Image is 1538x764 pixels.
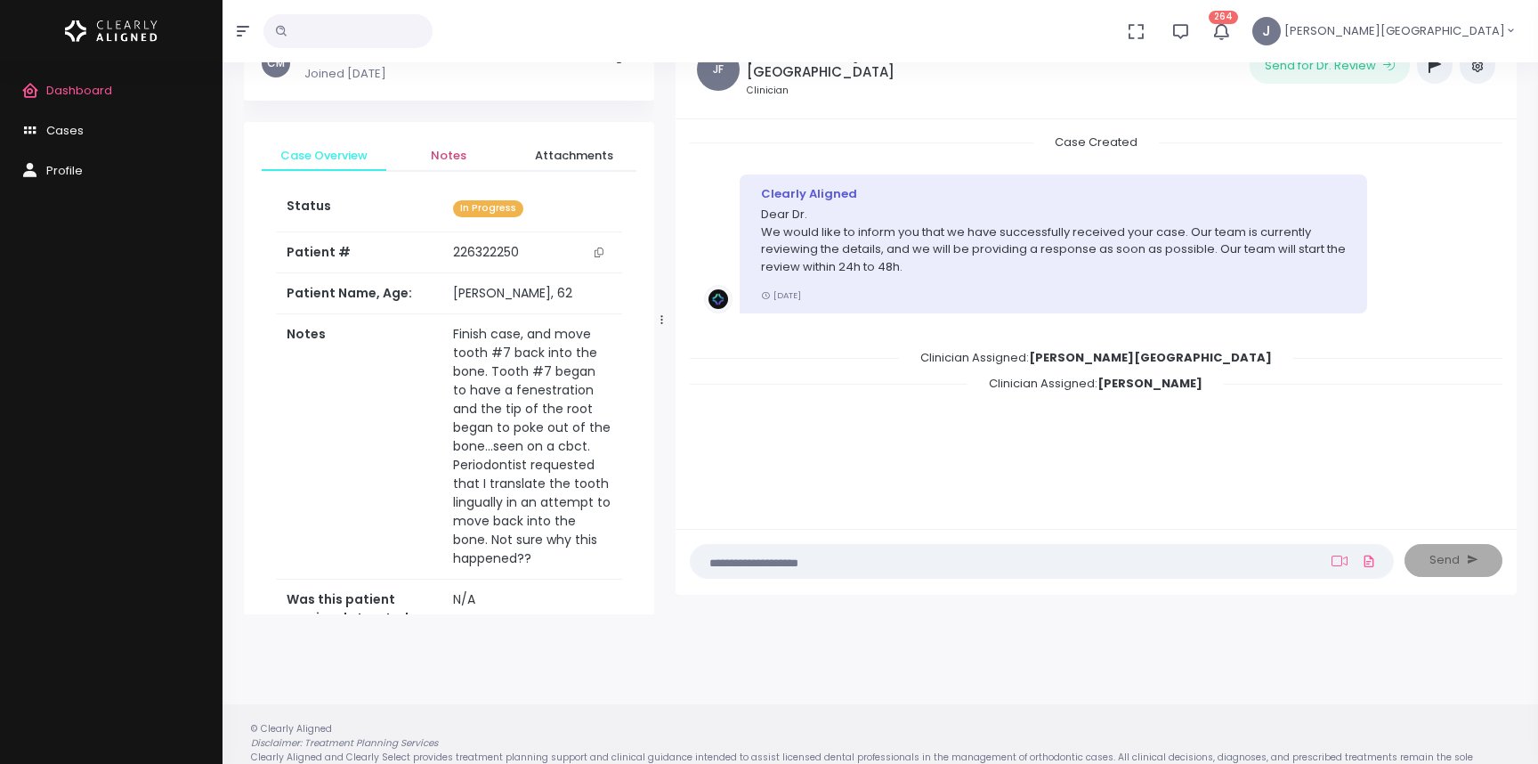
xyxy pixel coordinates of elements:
[442,314,621,580] td: Finish case, and move tooth #7 back into the bone. Tooth #7 began to have a fenestration and the ...
[1250,48,1410,84] button: Send for Dr. Review
[1029,349,1272,366] b: [PERSON_NAME][GEOGRAPHIC_DATA]
[304,65,465,83] p: Joined [DATE]
[276,147,372,165] span: Case Overview
[276,232,442,273] th: Patient #
[276,273,442,314] th: Patient Name, Age:
[46,122,84,139] span: Cases
[761,185,1346,203] div: Clearly Aligned
[244,27,654,614] div: scrollable content
[747,48,949,80] h5: [PERSON_NAME][GEOGRAPHIC_DATA]
[46,82,112,99] span: Dashboard
[747,84,949,98] small: Clinician
[1033,128,1159,156] span: Case Created
[65,12,158,50] img: Logo Horizontal
[761,289,801,301] small: [DATE]
[251,736,438,750] em: Disclaimer: Treatment Planning Services
[442,273,621,314] td: [PERSON_NAME], 62
[442,232,621,273] td: 226322250
[453,200,523,217] span: In Progress
[1097,375,1202,392] b: [PERSON_NAME]
[967,370,1224,397] span: Clinician Assigned:
[1358,545,1380,577] a: Add Files
[1252,17,1281,45] span: J
[276,314,442,580] th: Notes
[690,134,1502,511] div: scrollable content
[262,49,290,77] span: CM
[1209,11,1238,24] span: 264
[276,580,442,677] th: Was this patient previously treated orthodontically in the past?
[1328,554,1351,568] a: Add Loom Video
[401,147,497,165] span: Notes
[442,580,621,677] td: N/A
[899,344,1293,371] span: Clinician Assigned:
[525,147,621,165] span: Attachments
[1284,22,1505,40] span: [PERSON_NAME][GEOGRAPHIC_DATA]
[761,206,1346,275] p: Dear Dr. We would like to inform you that we have successfully received your case. Our team is cu...
[46,162,83,179] span: Profile
[697,48,740,91] span: JF
[276,186,442,232] th: Status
